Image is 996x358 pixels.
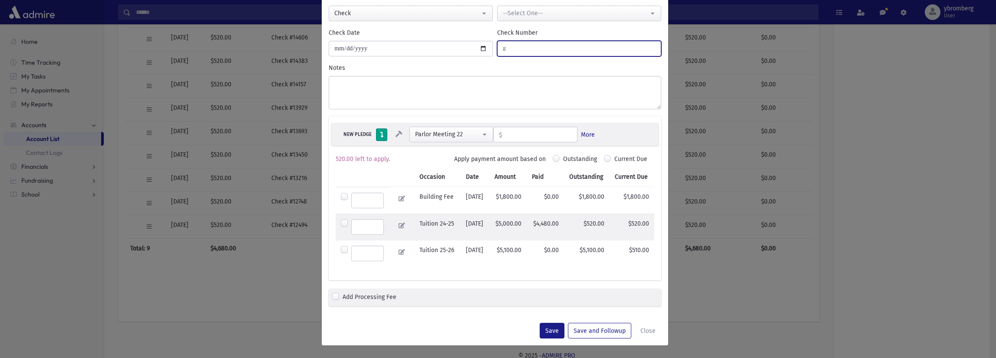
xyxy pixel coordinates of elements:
td: $510.00 [610,240,654,266]
button: Parlor Meeting 22 [409,127,493,142]
td: $520.00 [610,213,654,240]
td: Tuition 25-26 [414,240,461,266]
th: Paid [527,167,564,187]
td: Tuition 24-25 [414,213,461,240]
span: # [498,41,506,57]
button: Close [635,323,661,338]
td: $4,480.00 [527,213,564,240]
td: $1,800.00 [489,187,527,214]
label: Add Processing Fee [343,292,396,303]
td: $520.00 [564,213,610,240]
th: Date [461,167,489,187]
button: Save [540,323,564,338]
a: More [581,130,595,139]
td: $5,100.00 [564,240,610,266]
button: --Select One-- [497,6,661,21]
th: Outstanding [564,167,610,187]
td: $5,100.00 [489,240,527,266]
button: Check [329,6,493,21]
td: $1,800.00 [610,187,654,214]
label: Notes [329,63,345,72]
td: $0.00 [527,240,564,266]
td: [DATE] [461,213,489,240]
label: 520.00 left to apply. [336,154,390,164]
div: NEW PLEDGE [341,130,374,138]
div: --Select One-- [503,9,649,18]
th: Amount [489,167,527,187]
td: $5,000.00 [489,213,527,240]
div: Check [334,9,480,18]
label: Check Date [329,28,360,37]
th: Occasion [414,167,461,187]
div: Parlor Meeting 22 [415,130,481,139]
td: $1,800.00 [564,187,610,214]
td: $0.00 [527,187,564,214]
label: Apply payment amount based on [454,154,546,164]
span: $ [494,127,502,143]
td: [DATE] [461,187,489,214]
td: Building Fee [414,187,461,214]
label: Outstanding [563,154,597,167]
th: Current Due [610,167,654,187]
label: Current Due [614,154,647,167]
label: Check Number [497,28,538,37]
td: [DATE] [461,240,489,266]
button: Save and Followup [568,323,631,338]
